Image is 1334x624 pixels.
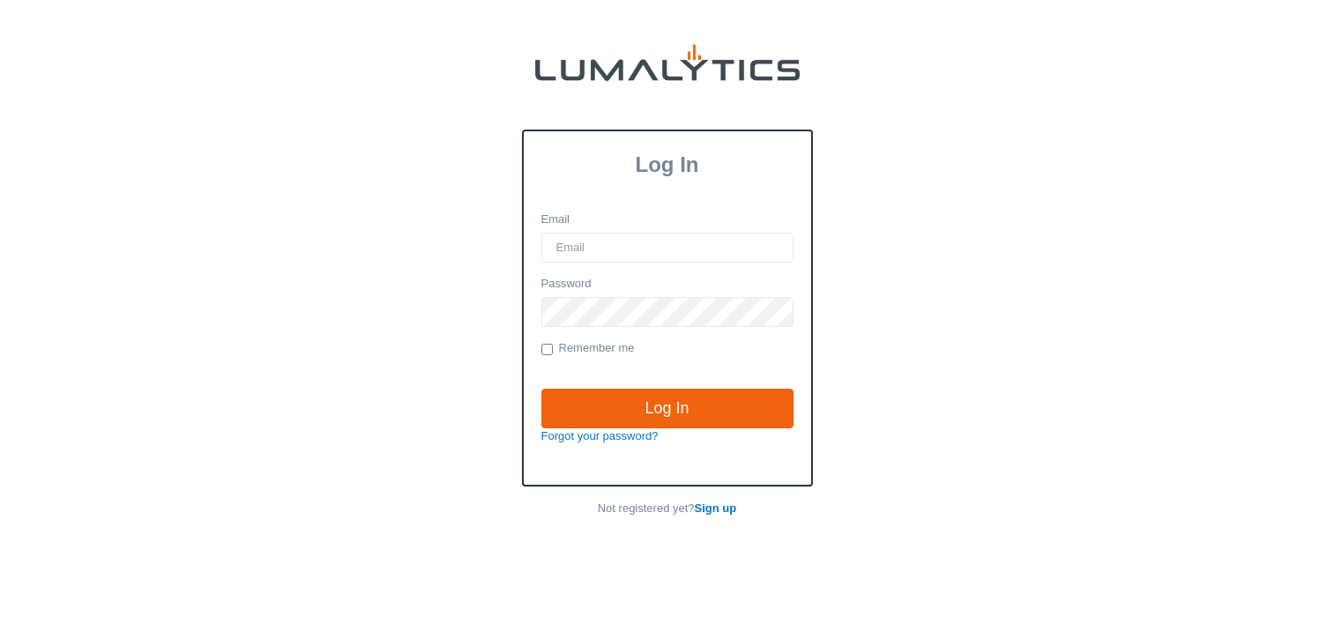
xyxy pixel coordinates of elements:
[541,429,659,442] a: Forgot your password?
[524,152,811,177] h3: Log In
[541,389,794,429] input: Log In
[695,501,737,515] a: Sign up
[541,233,794,263] input: Email
[541,276,592,293] label: Password
[535,44,800,81] img: lumalytics-black-e9b537c871f77d9ce8d3a6940f85695cd68c596e3f819dc492052d1098752254.png
[541,344,553,355] input: Remember me
[541,340,635,358] label: Remember me
[522,501,813,517] p: Not registered yet?
[541,212,570,228] label: Email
